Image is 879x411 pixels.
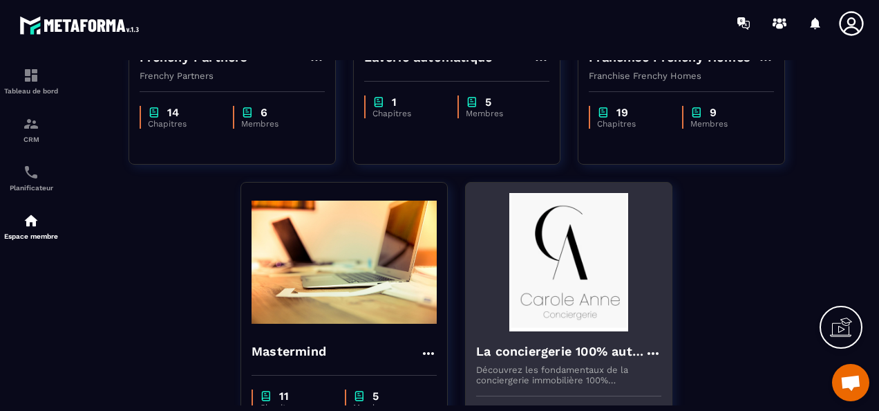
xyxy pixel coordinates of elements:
p: 19 [616,106,628,119]
img: formation [23,116,39,132]
p: 9 [710,106,717,119]
img: logo [19,12,144,38]
img: chapter [466,95,478,109]
p: Franchise Frenchy Homes [589,71,774,81]
p: Chapitres [597,119,668,129]
p: 5 [372,390,379,403]
p: CRM [3,136,59,143]
img: formation-background [476,193,661,331]
img: chapter [597,106,609,119]
p: Planificateur [3,184,59,192]
p: 1 [392,95,397,109]
p: Membres [690,119,760,129]
p: 6 [261,106,267,119]
p: Frenchy Partners [140,71,325,81]
a: automationsautomationsEspace membre [3,202,59,250]
img: chapter [148,106,160,119]
p: Chapitres [372,109,444,118]
div: Ouvrir le chat [832,364,869,401]
img: chapter [372,95,385,109]
img: scheduler [23,164,39,181]
p: Membres [466,109,536,118]
img: chapter [260,390,272,403]
p: Espace membre [3,232,59,240]
a: formationformationCRM [3,105,59,154]
h4: Mastermind [252,342,326,361]
p: 5 [485,95,491,109]
p: Membres [241,119,311,129]
p: 14 [167,106,179,119]
p: Découvrez les fondamentaux de la conciergerie immobilière 100% automatisée. Cette formation est c... [476,365,661,385]
img: chapter [690,106,703,119]
p: 11 [279,390,289,403]
img: formation-background [252,193,437,331]
a: formationformationTableau de bord [3,57,59,105]
p: Chapitres [148,119,219,129]
img: chapter [241,106,254,119]
p: Tableau de bord [3,87,59,95]
img: automations [23,212,39,229]
img: formation [23,67,39,84]
h4: La conciergerie 100% automatisée [476,342,645,361]
a: schedulerschedulerPlanificateur [3,154,59,202]
img: chapter [353,390,366,403]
